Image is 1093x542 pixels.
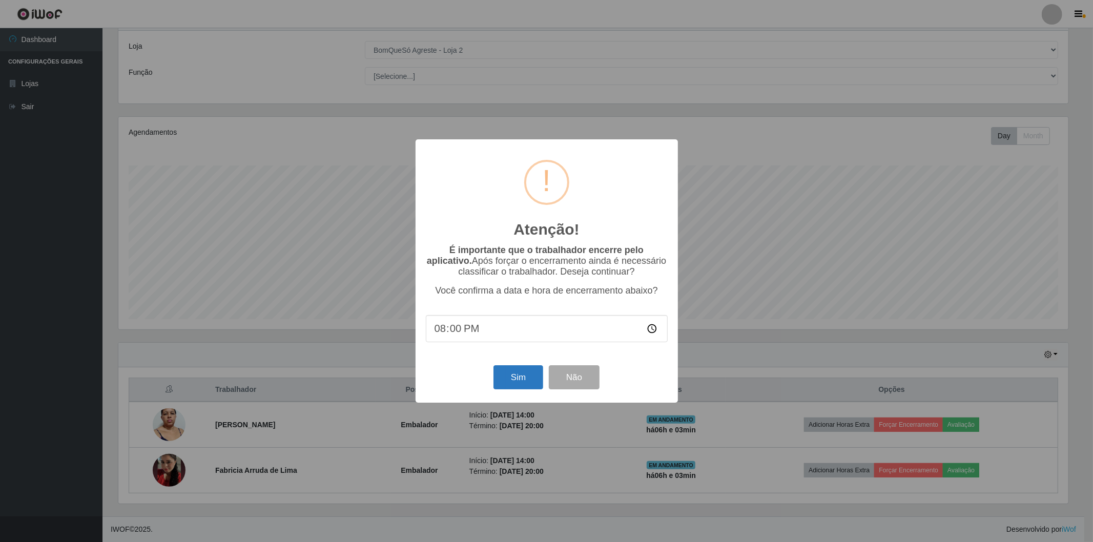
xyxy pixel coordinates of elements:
p: Após forçar o encerramento ainda é necessário classificar o trabalhador. Deseja continuar? [426,245,668,277]
button: Sim [493,365,543,389]
button: Não [549,365,600,389]
h2: Atenção! [513,220,579,239]
p: Você confirma a data e hora de encerramento abaixo? [426,285,668,296]
b: É importante que o trabalhador encerre pelo aplicativo. [427,245,644,266]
